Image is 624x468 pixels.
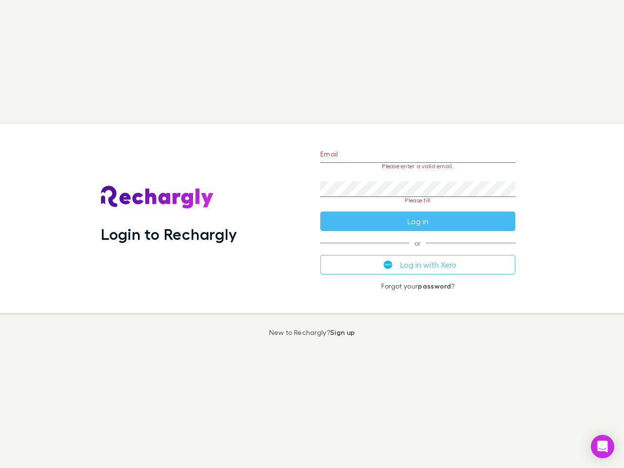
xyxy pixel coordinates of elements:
p: Forgot your ? [320,282,515,290]
img: Xero's logo [384,260,392,269]
a: password [418,282,451,290]
p: New to Rechargly? [269,329,355,336]
img: Rechargly's Logo [101,186,214,209]
button: Log in with Xero [320,255,515,274]
p: Please enter a valid email. [320,163,515,170]
button: Log in [320,212,515,231]
a: Sign up [330,328,355,336]
h1: Login to Rechargly [101,225,237,243]
div: Open Intercom Messenger [591,435,614,458]
p: Please fill [320,197,515,204]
